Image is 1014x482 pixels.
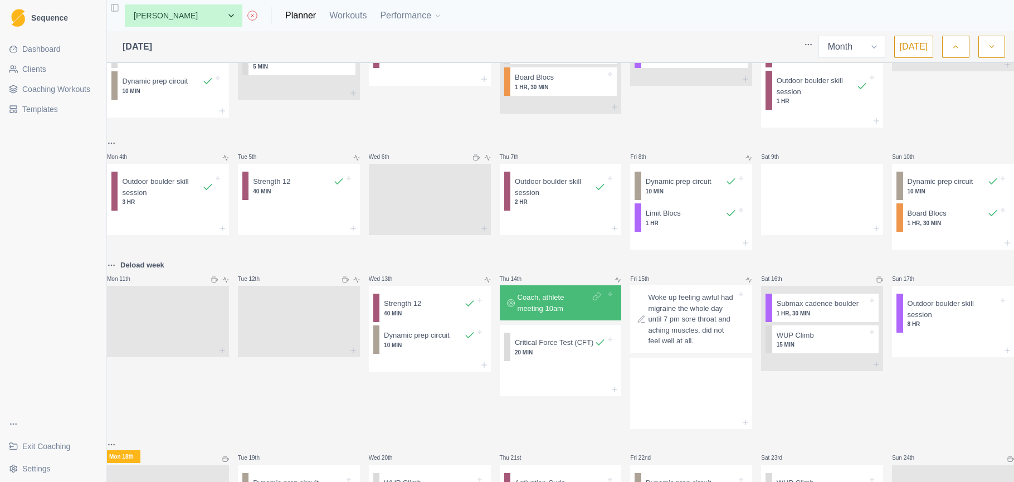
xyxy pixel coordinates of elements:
p: Dynamic prep circuit [122,76,188,87]
img: Logo [11,9,25,27]
p: Dynamic prep circuit [384,330,450,341]
a: Workouts [329,9,367,22]
a: Exit Coaching [4,437,102,455]
a: Planner [285,9,316,22]
p: Wed 6th [369,153,402,161]
p: Wed 13th [369,275,402,283]
p: 15 MIN [777,340,867,349]
p: Submax cadence boulder [777,298,859,309]
p: 10 MIN [646,187,737,196]
p: Limit Blocs [646,208,681,219]
span: Coaching Workouts [22,84,90,95]
p: 40 MIN [384,309,475,318]
span: Dashboard [22,43,61,55]
p: Outdoor boulder skill session [515,176,594,198]
div: Strength 1240 MIN [242,172,355,200]
p: Outdoor boulder skill session [777,75,856,97]
p: Sun 10th [892,153,925,161]
p: Strength 12 [384,298,421,309]
p: Deload week [120,260,164,271]
p: Mon 4th [107,153,140,161]
p: Coach, athlete meeting 10am [518,292,591,314]
p: Board Blocs [908,208,947,219]
p: Sat 23rd [761,454,794,462]
p: 1 HR, 30 MIN [515,83,606,91]
button: [DATE] [894,36,933,58]
p: Dynamic prep circuit [646,176,711,187]
p: 5 MIN [253,62,344,71]
p: 2 HR [515,198,606,206]
p: Wed 20th [369,454,402,462]
p: Sat 16th [761,275,794,283]
p: 3 HR [122,198,213,206]
div: Dynamic prep circuit10 MIN [373,325,486,354]
span: Exit Coaching [22,441,70,452]
p: 1 HR, 30 MIN [908,219,998,227]
p: Sun 17th [892,275,925,283]
p: Fri 8th [630,153,664,161]
p: Critical Force Test (CFT) [515,337,593,348]
p: Fri 15th [630,275,664,283]
span: Clients [22,64,46,75]
p: Thu 7th [500,153,533,161]
a: Templates [4,100,102,118]
p: 1 HR [777,97,867,105]
button: Performance [380,4,442,27]
p: Woke up feeling awful had migraine the whole day until 7 pm sore throat and aching muscles, did n... [648,292,737,347]
div: Strength 1240 MIN [373,294,486,322]
p: Mon 11th [107,275,140,283]
p: 40 MIN [253,187,344,196]
p: Board Blocs [515,72,554,83]
p: 10 MIN [908,187,998,196]
p: 20 MIN [515,348,606,357]
div: Dynamic prep circuit10 MIN [635,172,748,200]
a: Clients [4,60,102,78]
div: Limit Blocs1 HR [635,203,748,232]
div: Outdoor boulder skill session3 HR [111,172,225,211]
a: Dashboard [4,40,102,58]
p: Tue 12th [238,275,271,283]
p: 8 HR [908,320,998,328]
p: 1 HR, 30 MIN [777,309,867,318]
p: WUP Climb [777,330,814,341]
p: Thu 21st [500,454,533,462]
p: 10 MIN [384,341,475,349]
span: [DATE] [123,40,152,53]
p: 10 MIN [122,87,213,95]
a: Coaching Workouts [4,80,102,98]
a: LogoSequence [4,4,102,31]
p: Strength 12 [253,176,290,187]
p: Sat 9th [761,153,794,161]
button: Settings [4,460,102,478]
div: Critical Force Test (CFT)20 MIN [504,333,617,361]
p: Tue 5th [238,153,271,161]
p: Tue 19th [238,454,271,462]
div: Outdoor boulder skill session1 HR [766,71,879,110]
p: Sun 24th [892,454,925,462]
div: Woke up feeling awful had migraine the whole day until 7 pm sore throat and aching muscles, did n... [630,285,752,353]
div: Dynamic prep circuit10 MIN [896,172,1010,200]
div: Submax cadence boulder1 HR, 30 MIN [766,294,879,322]
p: 1 HR [646,219,737,227]
div: Outdoor boulder skill session2 HR [504,172,617,211]
div: Coach, athlete meeting 10am [500,285,622,320]
span: Templates [22,104,58,115]
p: Fri 22nd [630,454,664,462]
div: WUP Climb15 MIN [766,325,879,354]
div: Dynamic prep circuit10 MIN [111,71,225,100]
div: Outdoor boulder skill session8 HR [896,294,1010,333]
div: Board Blocs1 HR, 30 MIN [896,203,1010,232]
p: Thu 14th [500,275,533,283]
p: Outdoor boulder skill session [122,176,202,198]
p: Mon 18th [107,450,140,463]
div: Board Blocs1 HR, 30 MIN [504,67,617,96]
p: Dynamic prep circuit [908,176,973,187]
span: Sequence [31,14,68,22]
p: Outdoor boulder skill session [908,298,998,320]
